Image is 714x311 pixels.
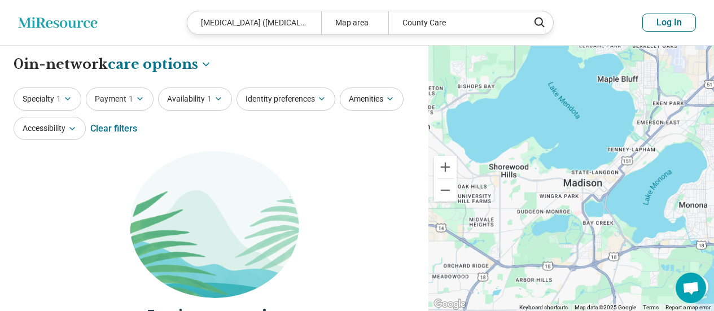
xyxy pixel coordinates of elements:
span: 1 [56,93,61,105]
button: Amenities [340,87,404,111]
button: Zoom out [434,179,457,202]
a: Report a map error [665,304,711,310]
div: Clear filters [90,115,137,142]
div: Map area [321,11,388,34]
span: care options [108,55,198,74]
button: Accessibility [14,117,86,140]
button: Care options [108,55,212,74]
div: County Care [388,11,522,34]
span: 1 [129,93,133,105]
button: Log In [642,14,696,32]
button: Zoom in [434,156,457,178]
div: Open chat [676,273,706,303]
button: Payment1 [86,87,154,111]
div: [MEDICAL_DATA] ([MEDICAL_DATA]) [187,11,321,34]
span: 1 [207,93,212,105]
button: Specialty1 [14,87,81,111]
button: Identity preferences [236,87,335,111]
button: Availability1 [158,87,232,111]
a: Terms (opens in new tab) [643,304,659,310]
h1: 0 in-network [14,55,212,74]
span: Map data ©2025 Google [575,304,636,310]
